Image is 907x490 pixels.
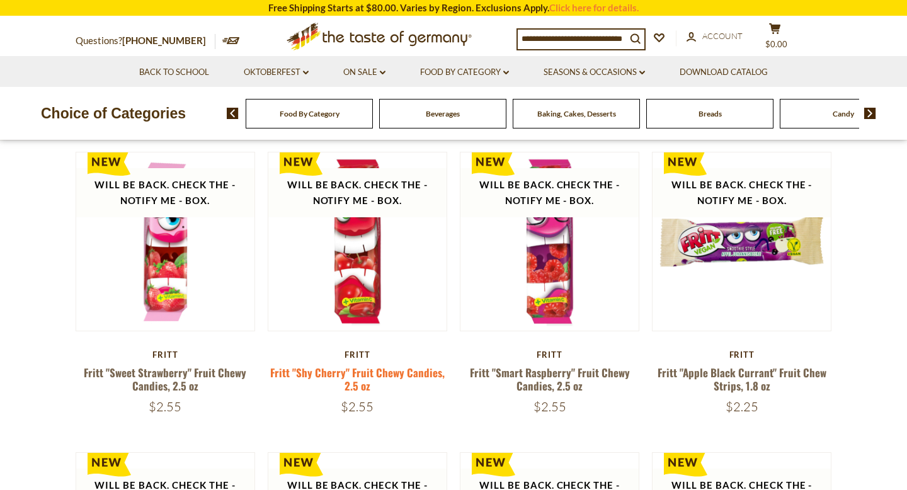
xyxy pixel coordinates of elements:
span: $0.00 [765,39,787,49]
div: Fritt [652,350,831,360]
span: $2.55 [533,399,566,414]
a: Fritt "Shy Cherry" Fruit Chewy Candies, 2.5 oz [270,365,445,394]
a: Fritt "Sweet Strawberry" Fruit Chewy Candies, 2.5 oz [84,365,246,394]
img: Fritt [268,152,447,331]
a: Breads [699,109,722,118]
a: Food By Category [280,109,339,118]
a: Back to School [139,66,209,79]
a: Account [687,30,743,43]
a: On Sale [343,66,385,79]
img: next arrow [864,108,876,119]
div: Fritt [268,350,447,360]
a: Beverages [426,109,460,118]
span: $2.55 [341,399,374,414]
a: Download Catalog [680,66,768,79]
a: Fritt "Apple Black Currant" Fruit Chew Strips, 1.8 oz [658,365,826,394]
img: Fritt [653,152,831,331]
a: Click here for details. [549,2,639,13]
a: Candy [833,109,854,118]
a: Oktoberfest [244,66,309,79]
button: $0.00 [756,23,794,54]
img: previous arrow [227,108,239,119]
a: Fritt "Smart Raspberry" Fruit Chewy Candies, 2.5 oz [470,365,630,394]
p: Questions? [76,33,215,49]
span: $2.55 [149,399,181,414]
img: Fritt [460,152,639,331]
div: Fritt [460,350,639,360]
img: Fritt [76,152,254,331]
div: Fritt [76,350,255,360]
span: Account [702,31,743,41]
a: Food By Category [420,66,509,79]
a: [PHONE_NUMBER] [122,35,206,46]
span: $2.25 [726,399,758,414]
a: Baking, Cakes, Desserts [537,109,616,118]
a: Seasons & Occasions [544,66,645,79]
